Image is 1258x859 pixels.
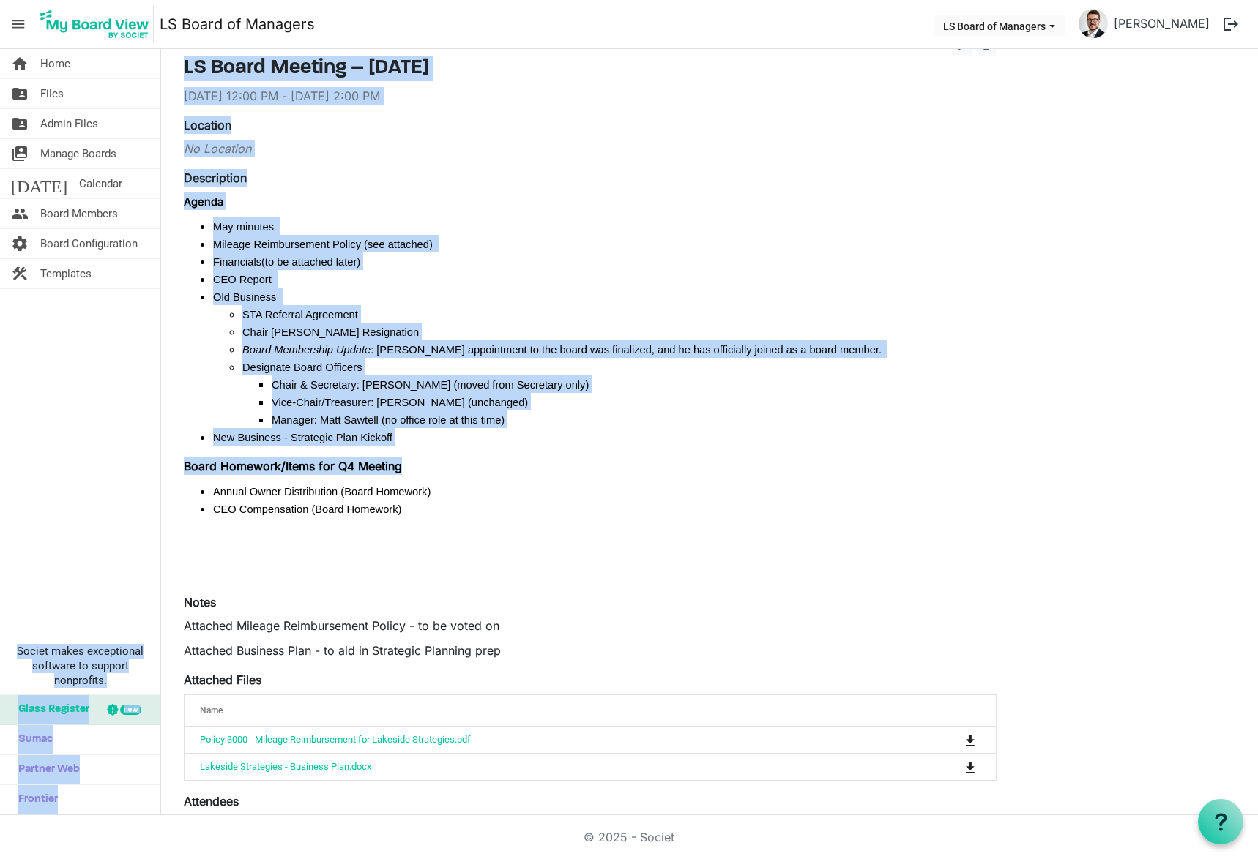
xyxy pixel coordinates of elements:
td: is Command column column header [904,727,996,753]
span: Calendar [79,169,122,198]
span: Manager: Matt Sawtell (no office role at this time) [272,414,505,426]
span: Partner Web [11,755,80,784]
span: settings [11,229,29,258]
span: Name [200,705,223,716]
button: Download [960,757,980,777]
a: Policy 3000 - Mileage Reimbursement for Lakeside Strategies.pdf [200,734,471,745]
span: Manage Boards [40,139,116,168]
label: Attached Files [184,671,261,689]
a: [PERSON_NAME] [1108,9,1216,38]
span: people [11,199,29,228]
label: Location [184,116,231,134]
label: Description [184,169,247,187]
label: Notes [184,593,216,611]
span: Societ makes exceptional software to support nonprofits. [7,644,154,688]
span: : [PERSON_NAME] appointment to the board was finalized, and he has officially joined as a board m... [371,344,882,356]
span: Mileage Reimbursement Policy (see attached) [213,239,433,250]
span: [DATE] [11,169,67,198]
h3: LS Board Meeting – [DATE] [184,56,997,81]
span: folder_shared [11,79,29,108]
span: Annual Owner Distribution (Board Homework) [213,486,431,498]
span: Templates [40,259,92,288]
div: new [120,705,141,715]
span: switch_account [11,139,29,168]
span: menu [4,10,32,38]
span: (to be attached later) [261,256,360,268]
label: Attendees [184,792,239,810]
span: STA Referral Agreement [242,309,358,320]
span: May minutes [213,221,274,233]
p: Attached Business Plan - to aid in Strategic Planning prep [184,642,997,659]
span: Board Members [40,199,118,228]
span: New Business - Strategic Plan Kickoff [213,432,392,443]
td: is Command column column header [904,753,996,780]
img: My Board View Logo [36,6,154,42]
a: Lakeside Strategies - Business Plan.docx [200,761,371,772]
span: Frontier [11,785,58,814]
span: Sumac [11,725,53,754]
a: © 2025 - Societ [584,830,674,844]
span: Glass Register [11,695,89,724]
button: Download [960,729,980,750]
span: CEO Report [213,274,272,285]
button: LS Board of Managers dropdownbutton [934,15,1065,36]
a: LS Board of Managers [160,10,315,39]
strong: Board Homework/Items for Q4 Meeting [184,459,402,473]
span: Old Business [213,291,276,303]
span: Chair & Secretary: [PERSON_NAME] (moved from Secretary only) [272,379,589,391]
span: folder_shared [11,109,29,138]
span: Chair [PERSON_NAME] Resignation [242,326,419,338]
a: My Board View Logo [36,6,160,42]
div: [DATE] 12:00 PM - [DATE] 2:00 PM [184,87,997,105]
span: Board Membership Update [242,344,371,356]
b: Agenda [184,195,223,209]
span: construction [11,259,29,288]
span: home [11,49,29,78]
button: logout [1216,9,1246,40]
p: Attached Mileage Reimbursement Policy - to be voted on [184,617,997,634]
span: Admin Files [40,109,98,138]
td: Policy 3000 - Mileage Reimbursement for Lakeside Strategies.pdf is template cell column header Name [185,727,904,753]
span: Board Configuration [40,229,138,258]
span: Designate Board Officers [242,361,362,373]
img: sZrgULg8m3vtYtHk0PzfUEea1BEp_N8QeI7zlGueGCVlz0kDYsagTMMMWndUEySlY7MnxghWH3xl2UzGmYukPA_thumb.png [1079,9,1108,38]
span: Home [40,49,70,78]
span: Vice-Chair/Treasurer: [PERSON_NAME] (unchanged) [272,397,528,408]
td: Lakeside Strategies - Business Plan.docx is template cell column header Name [185,753,904,780]
span: Files [40,79,64,108]
div: No Location [184,140,997,157]
span: Financials [213,256,261,268]
span: CEO Compensation (Board Homework) [213,503,401,515]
